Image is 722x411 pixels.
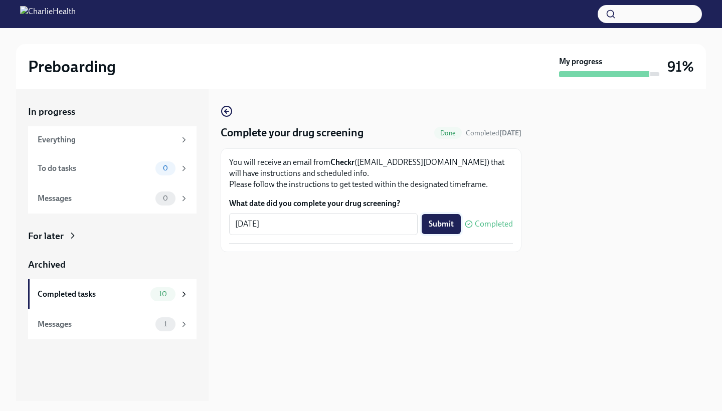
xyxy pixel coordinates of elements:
span: Done [434,129,462,137]
span: 1 [158,320,173,328]
span: Completed [466,129,521,137]
a: Completed tasks10 [28,279,197,309]
div: For later [28,230,64,243]
strong: My progress [559,56,602,67]
span: 0 [157,194,174,202]
button: Submit [422,214,461,234]
a: For later [28,230,197,243]
div: Messages [38,319,151,330]
img: CharlieHealth [20,6,76,22]
textarea: [DATE] [235,218,412,230]
span: Submit [429,219,454,229]
h4: Complete your drug screening [221,125,364,140]
div: Messages [38,193,151,204]
strong: Checkr [330,157,354,167]
p: You will receive an email from ([EMAIL_ADDRESS][DOMAIN_NAME]) that will have instructions and sch... [229,157,513,190]
div: Completed tasks [38,289,146,300]
h3: 91% [667,58,694,76]
a: In progress [28,105,197,118]
a: To do tasks0 [28,153,197,183]
a: Messages0 [28,183,197,214]
a: Everything [28,126,197,153]
span: 0 [157,164,174,172]
span: Completed [475,220,513,228]
a: Archived [28,258,197,271]
div: To do tasks [38,163,151,174]
a: Messages1 [28,309,197,339]
strong: [DATE] [499,129,521,137]
h2: Preboarding [28,57,116,77]
div: Everything [38,134,175,145]
label: What date did you complete your drug screening? [229,198,513,209]
span: 10 [153,290,173,298]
